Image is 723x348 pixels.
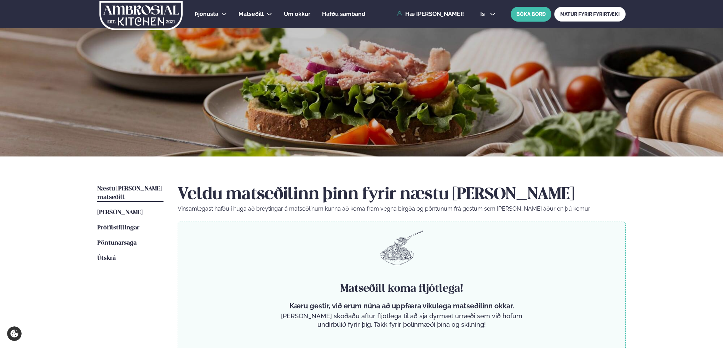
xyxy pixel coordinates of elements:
[239,11,264,17] span: Matseðill
[284,10,310,18] a: Um okkur
[97,239,137,247] a: Pöntunarsaga
[97,225,139,231] span: Prófílstillingar
[178,185,626,205] h2: Veldu matseðilinn þinn fyrir næstu [PERSON_NAME]
[97,185,163,202] a: Næstu [PERSON_NAME] matseðill
[97,210,143,216] span: [PERSON_NAME]
[97,255,116,261] span: Útskrá
[97,240,137,246] span: Pöntunarsaga
[239,10,264,18] a: Matseðill
[380,230,423,265] img: pasta
[99,1,183,30] img: logo
[554,7,626,22] a: MATUR FYRIR FYRIRTÆKI
[284,11,310,17] span: Um okkur
[7,326,22,341] a: Cookie settings
[97,186,162,200] span: Næstu [PERSON_NAME] matseðill
[195,10,218,18] a: Þjónusta
[322,11,365,17] span: Hafðu samband
[397,11,464,17] a: Hæ [PERSON_NAME]!
[97,224,139,232] a: Prófílstillingar
[278,312,525,329] p: [PERSON_NAME] skoðaðu aftur fljótlega til að sjá dýrmæt úrræði sem við höfum undirbúið fyrir þig....
[97,209,143,217] a: [PERSON_NAME]
[475,11,501,17] button: is
[278,282,525,296] h4: Matseðill koma fljótlega!
[195,11,218,17] span: Þjónusta
[480,11,487,17] span: is
[278,302,525,310] p: Kæru gestir, við erum núna að uppfæra vikulega matseðilinn okkar.
[322,10,365,18] a: Hafðu samband
[511,7,551,22] button: BÓKA BORÐ
[178,205,626,213] p: Vinsamlegast hafðu í huga að breytingar á matseðlinum kunna að koma fram vegna birgða og pöntunum...
[97,254,116,263] a: Útskrá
